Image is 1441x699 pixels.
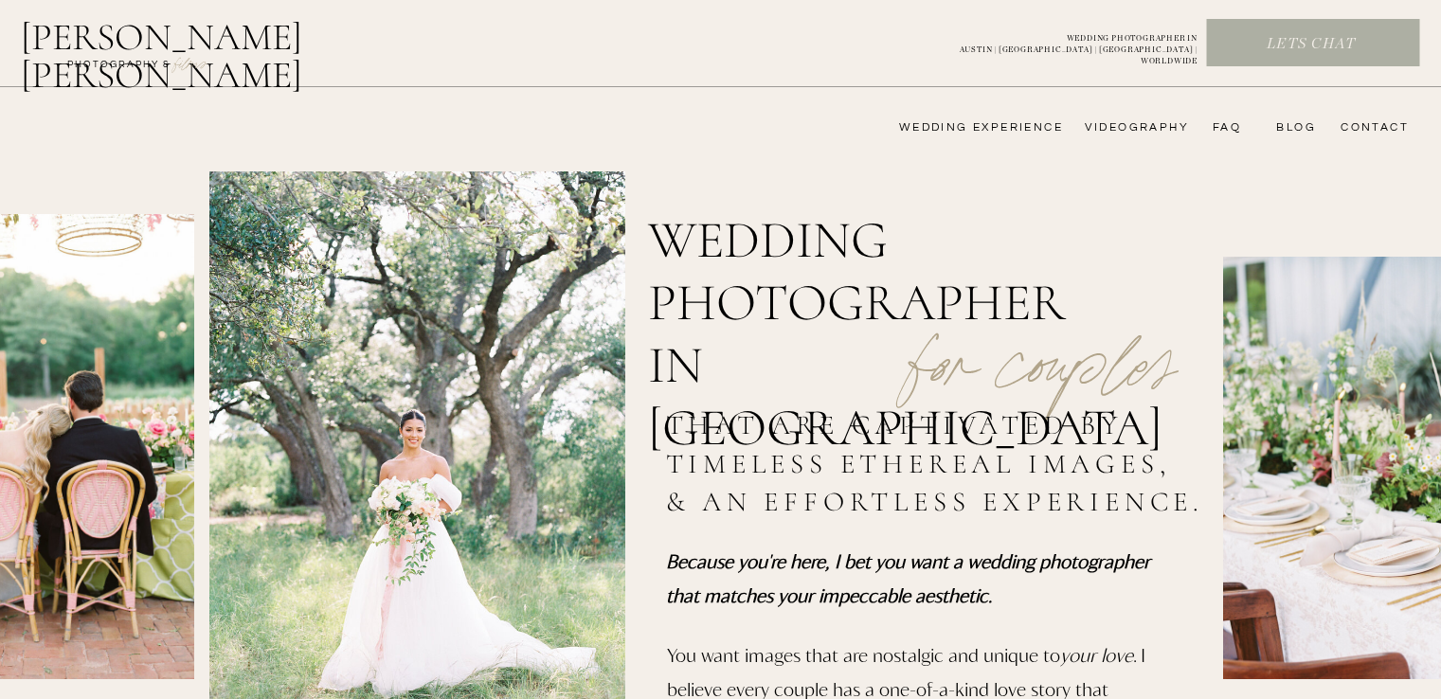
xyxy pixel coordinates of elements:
[155,51,225,74] a: FILMs
[1207,34,1415,55] a: Lets chat
[648,209,1128,351] h1: wedding photographer in [GEOGRAPHIC_DATA]
[21,18,401,63] a: [PERSON_NAME] [PERSON_NAME]
[928,33,1198,54] a: WEDDING PHOTOGRAPHER INAUSTIN | [GEOGRAPHIC_DATA] | [GEOGRAPHIC_DATA] | WORLDWIDE
[873,120,1063,135] a: wedding experience
[1060,643,1133,666] i: your love
[666,549,1150,606] i: Because you're here, I bet you want a wedding photographer that matches your impeccable aesthetic.
[928,33,1198,54] p: WEDDING PHOTOGRAPHER IN AUSTIN | [GEOGRAPHIC_DATA] | [GEOGRAPHIC_DATA] | WORLDWIDE
[57,58,181,81] a: photography &
[1270,120,1316,135] a: bLog
[666,406,1214,527] h2: that are captivated by timeless ethereal images, & an effortless experience.
[1203,120,1241,135] a: FAQ
[863,271,1222,392] p: for couples
[1079,120,1189,135] a: videography
[1335,120,1409,135] a: CONTACT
